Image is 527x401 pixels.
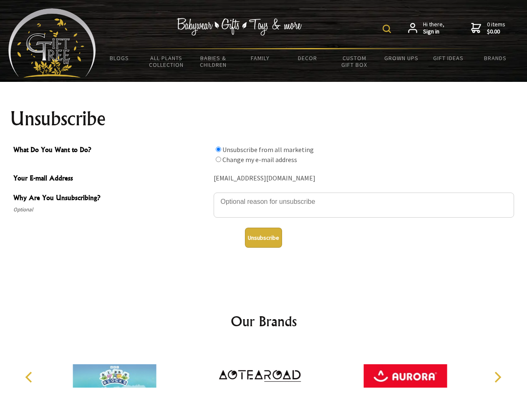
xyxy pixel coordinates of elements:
[487,20,505,36] span: 0 items
[222,145,314,154] label: Unsubscribe from all marketing
[214,193,514,218] textarea: Why Are You Unsubscribing?
[284,49,331,67] a: Decor
[177,18,302,36] img: Babywear - Gifts - Toys & more
[17,311,511,331] h2: Our Brands
[237,49,284,67] a: Family
[222,155,297,164] label: Change my e-mail address
[408,21,444,36] a: Hi there,Sign in
[245,228,282,248] button: Unsubscribe
[214,172,514,185] div: [EMAIL_ADDRESS][DOMAIN_NAME]
[216,147,221,152] input: What Do You Want to Do?
[383,25,391,33] img: product search
[10,109,517,129] h1: Unsubscribe
[13,205,209,215] span: Optional
[216,157,221,162] input: What Do You Want to Do?
[331,49,378,74] a: Custom Gift Box
[378,49,425,67] a: Grown Ups
[423,21,444,36] span: Hi there,
[488,368,507,386] button: Next
[21,368,39,386] button: Previous
[13,173,209,185] span: Your E-mail Address
[472,49,519,67] a: Brands
[487,28,505,36] strong: $0.00
[13,145,209,157] span: What Do You Want to Do?
[96,49,143,67] a: BLOGS
[143,49,190,74] a: All Plants Collection
[471,21,505,36] a: 0 items$0.00
[423,28,444,36] strong: Sign in
[8,8,96,78] img: Babyware - Gifts - Toys and more...
[190,49,237,74] a: Babies & Children
[425,49,472,67] a: Gift Ideas
[13,193,209,205] span: Why Are You Unsubscribing?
